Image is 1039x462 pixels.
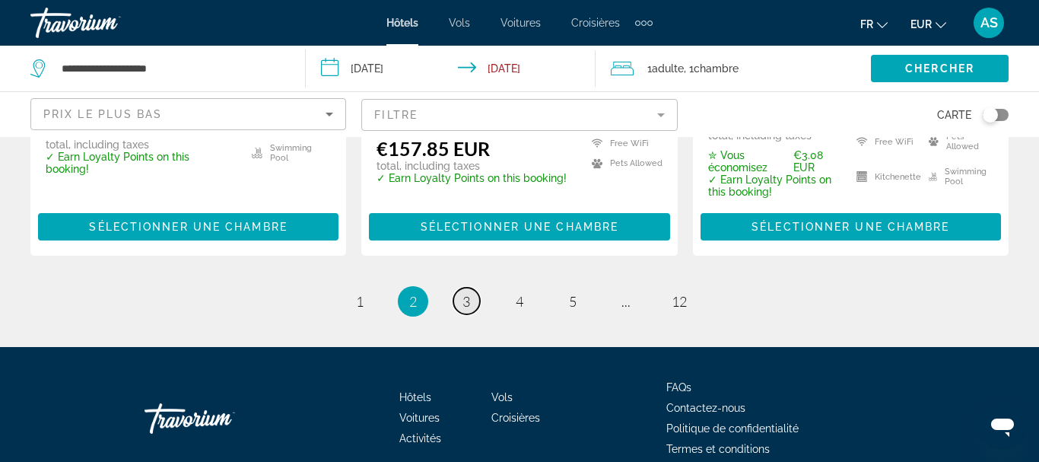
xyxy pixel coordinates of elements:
span: Prix le plus bas [43,108,163,120]
a: Termes et conditions [666,443,770,455]
li: Swimming Pool [244,143,331,163]
iframe: Bouton de lancement de la fenêtre de messagerie [978,401,1027,450]
span: , 1 [684,58,739,79]
button: Filter [361,98,677,132]
a: Travorium [30,3,183,43]
a: Sélectionner une chambre [369,216,669,233]
a: Vols [491,391,513,403]
span: 5 [569,293,577,310]
nav: Pagination [30,286,1009,317]
li: Pets Allowed [584,158,662,170]
span: Carte [937,104,971,126]
button: Chercher [871,55,1009,82]
span: Sélectionner une chambre [89,221,287,233]
p: total, including taxes [46,139,233,151]
span: 4 [516,293,523,310]
span: Chambre [694,62,739,75]
p: ✓ Earn Loyalty Points on this booking! [377,172,567,184]
span: Sélectionner une chambre [751,221,949,233]
a: Vols [449,17,470,29]
span: 12 [672,293,687,310]
a: Voitures [399,412,440,424]
a: Activités [399,432,441,444]
p: total, including taxes [377,160,567,172]
span: ... [621,293,631,310]
a: Voitures [500,17,541,29]
li: Kitchenette [849,163,921,190]
p: ✓ Earn Loyalty Points on this booking! [46,151,233,175]
button: Toggle map [971,108,1009,122]
ins: €157.85 EUR [377,137,490,160]
button: Sélectionner une chambre [701,213,1001,241]
span: AS [980,15,998,30]
button: Sélectionner une chambre [38,213,338,241]
a: Croisières [491,412,540,424]
span: EUR [910,18,932,30]
span: Sélectionner une chambre [421,221,618,233]
span: Chercher [905,62,974,75]
li: Free WiFi [849,129,921,156]
span: 1 [356,293,364,310]
button: Change currency [910,13,946,35]
a: Sélectionner une chambre [38,216,338,233]
mat-select: Sort by [43,105,333,123]
a: Sélectionner une chambre [701,216,1001,233]
li: Swimming Pool [921,163,993,190]
span: 1 [647,58,684,79]
a: Croisières [571,17,620,29]
span: 2 [409,293,417,310]
span: fr [860,18,873,30]
button: Check-in date: Sep 22, 2025 Check-out date: Sep 24, 2025 [306,46,596,91]
button: Travelers: 1 adult, 0 children [596,46,871,91]
li: Free WiFi [584,137,662,150]
li: Pets Allowed [921,129,993,156]
a: Contactez-nous [666,402,745,414]
p: ✓ Earn Loyalty Points on this booking! [708,174,837,198]
a: Politique de confidentialité [666,422,799,435]
span: Adulte [652,62,684,75]
a: Hôtels [399,391,431,403]
a: FAQs [666,381,691,393]
button: Sélectionner une chambre [369,213,669,241]
button: Change language [860,13,888,35]
span: ✮ Vous économisez [708,149,790,174]
button: Extra navigation items [635,11,653,35]
a: Hôtels [386,17,418,29]
a: Travorium [145,396,297,441]
button: User Menu [969,7,1009,39]
p: €3.08 EUR [708,149,837,174]
span: 3 [462,293,470,310]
